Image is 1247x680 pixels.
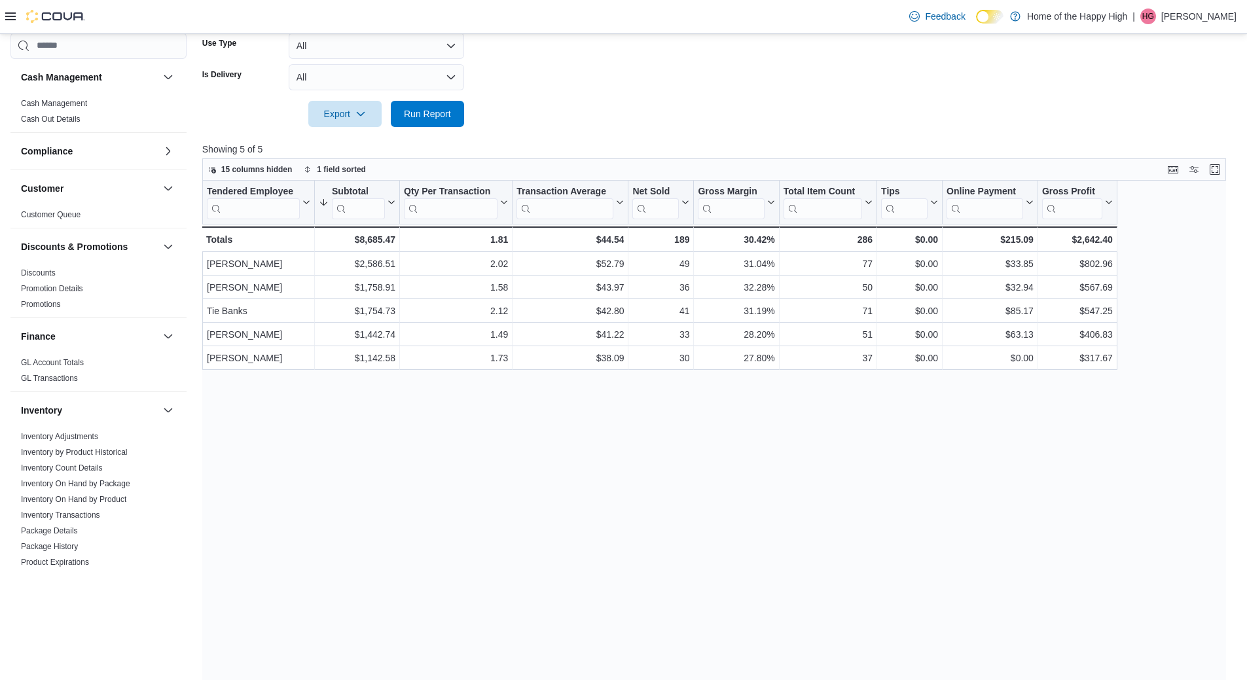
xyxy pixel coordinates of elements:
[21,404,62,417] h3: Inventory
[783,327,872,342] div: 51
[21,479,130,488] a: Inventory On Hand by Package
[319,303,395,319] div: $1,754.73
[404,303,508,319] div: 2.12
[21,526,78,536] span: Package Details
[881,350,938,366] div: $0.00
[21,299,61,310] span: Promotions
[404,186,508,219] button: Qty Per Transaction
[21,558,89,567] a: Product Expirations
[783,232,872,247] div: 286
[21,98,87,109] span: Cash Management
[21,240,158,253] button: Discounts & Promotions
[632,186,679,198] div: Net Sold
[21,268,56,277] a: Discounts
[221,164,293,175] span: 15 columns hidden
[21,463,103,473] span: Inventory Count Details
[404,350,508,366] div: 1.73
[21,495,126,504] a: Inventory On Hand by Product
[160,239,176,255] button: Discounts & Promotions
[404,232,508,247] div: 1.81
[21,404,158,417] button: Inventory
[206,232,310,247] div: Totals
[21,478,130,489] span: Inventory On Hand by Package
[1042,350,1113,366] div: $317.67
[698,256,774,272] div: 31.04%
[881,279,938,295] div: $0.00
[21,268,56,278] span: Discounts
[1186,162,1202,177] button: Display options
[21,432,98,441] a: Inventory Adjustments
[21,541,78,552] span: Package History
[207,256,310,272] div: [PERSON_NAME]
[332,186,385,219] div: Subtotal
[21,283,83,294] span: Promotion Details
[632,279,689,295] div: 36
[1042,327,1113,342] div: $406.83
[516,186,613,219] div: Transaction Average
[698,279,774,295] div: 32.28%
[21,300,61,309] a: Promotions
[881,186,928,198] div: Tips
[21,145,158,158] button: Compliance
[1165,162,1181,177] button: Keyboard shortcuts
[1042,186,1113,219] button: Gross Profit
[319,232,395,247] div: $8,685.47
[1140,9,1156,24] div: Hayley Gower
[881,256,938,272] div: $0.00
[904,3,970,29] a: Feedback
[160,329,176,344] button: Finance
[319,350,395,366] div: $1,142.58
[881,186,938,219] button: Tips
[21,448,128,457] a: Inventory by Product Historical
[516,350,624,366] div: $38.09
[10,429,187,622] div: Inventory
[698,327,774,342] div: 28.20%
[947,186,1023,198] div: Online Payment
[881,232,938,247] div: $0.00
[947,350,1034,366] div: $0.00
[21,114,81,124] span: Cash Out Details
[21,145,73,158] h3: Compliance
[10,96,187,132] div: Cash Management
[10,265,187,317] div: Discounts & Promotions
[21,330,56,343] h3: Finance
[207,279,310,295] div: [PERSON_NAME]
[947,232,1034,247] div: $215.09
[1027,9,1127,24] p: Home of the Happy High
[21,240,128,253] h3: Discounts & Promotions
[947,279,1034,295] div: $32.94
[202,69,242,80] label: Is Delivery
[21,210,81,219] a: Customer Queue
[319,186,395,219] button: Subtotal
[881,327,938,342] div: $0.00
[332,186,385,198] div: Subtotal
[516,279,624,295] div: $43.97
[21,71,158,84] button: Cash Management
[202,38,236,48] label: Use Type
[925,10,965,23] span: Feedback
[21,358,84,367] a: GL Account Totals
[947,303,1034,319] div: $85.17
[298,162,371,177] button: 1 field sorted
[516,186,613,198] div: Transaction Average
[632,186,689,219] button: Net Sold
[207,303,310,319] div: Tie Banks
[632,327,689,342] div: 33
[1142,9,1154,24] span: HG
[21,209,81,220] span: Customer Queue
[160,181,176,196] button: Customer
[783,186,861,198] div: Total Item Count
[21,115,81,124] a: Cash Out Details
[21,494,126,505] span: Inventory On Hand by Product
[947,327,1034,342] div: $63.13
[1042,186,1102,219] div: Gross Profit
[207,186,300,198] div: Tendered Employee
[404,327,508,342] div: 1.49
[632,350,689,366] div: 30
[698,232,774,247] div: 30.42%
[21,284,83,293] a: Promotion Details
[21,99,87,108] a: Cash Management
[516,186,624,219] button: Transaction Average
[881,303,938,319] div: $0.00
